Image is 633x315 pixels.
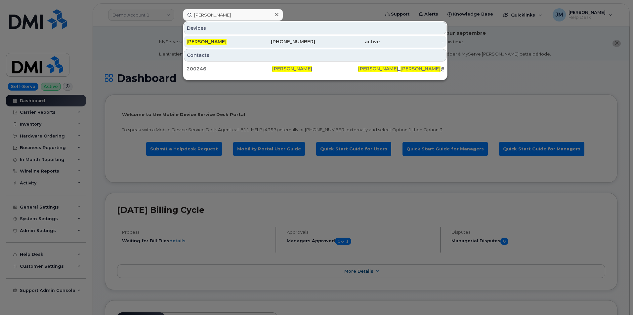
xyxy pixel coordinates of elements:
div: _ @[DOMAIN_NAME] [358,65,444,72]
a: [PERSON_NAME][PHONE_NUMBER]active- [184,36,446,48]
div: active [315,38,380,45]
div: [PHONE_NUMBER] [251,38,316,45]
span: [PERSON_NAME] [401,66,441,72]
div: Contacts [184,49,446,61]
span: [PERSON_NAME] [272,66,312,72]
div: Devices [184,22,446,34]
div: - [380,38,444,45]
a: 200246[PERSON_NAME][PERSON_NAME]_[PERSON_NAME]@[DOMAIN_NAME] [184,63,446,75]
span: [PERSON_NAME] [187,39,227,45]
div: 200246 [187,65,272,72]
span: [PERSON_NAME] [358,66,398,72]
